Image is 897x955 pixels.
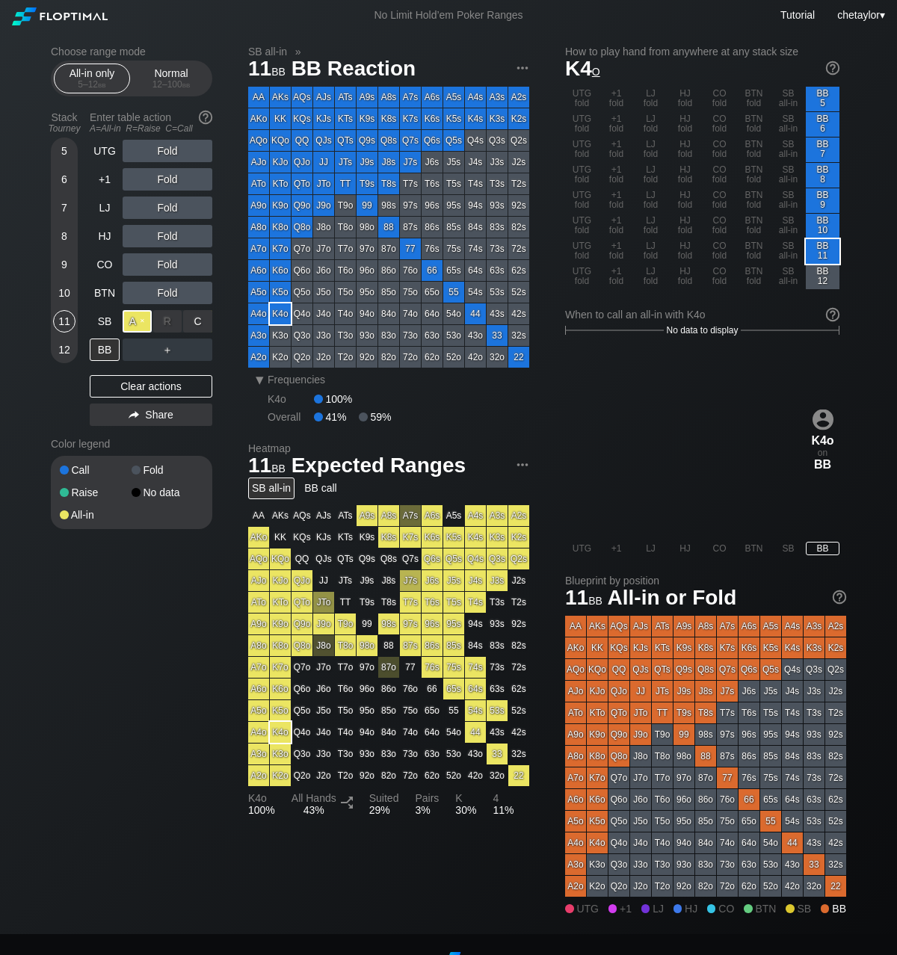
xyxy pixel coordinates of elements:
div: +1 fold [599,137,633,162]
div: Q5o [292,282,312,303]
div: K3s [487,108,508,129]
div: T8o [335,217,356,238]
div: A8o [248,217,269,238]
div: J7o [313,238,334,259]
div: +1 fold [599,112,633,137]
img: help.32db89a4.svg [197,109,214,126]
span: » [287,46,309,58]
div: Q7o [292,238,312,259]
div: 96o [357,260,377,281]
div: +1 [90,168,120,191]
div: A=All-in R=Raise C=Call [90,123,212,134]
div: ▾ [833,7,887,23]
div: BTN fold [737,112,771,137]
div: JJ [313,152,334,173]
div: K7o [270,238,291,259]
span: No data to display [666,325,738,336]
div: Q6s [422,130,443,151]
div: Raise [60,487,132,498]
div: HJ fold [668,239,702,264]
div: 53o [443,325,464,346]
img: ellipsis.fd386fe8.svg [514,457,531,473]
div: 76o [400,260,421,281]
div: CO fold [703,87,736,111]
div: UTG fold [565,163,599,188]
div: Fold [123,197,212,219]
span: bb [182,79,191,90]
div: 92o [357,347,377,368]
div: CO fold [703,112,736,137]
div: HJ fold [668,112,702,137]
div: AA [248,87,269,108]
div: Q4o [292,303,312,324]
div: K8o [270,217,291,238]
div: SB all-in [771,163,805,188]
div: AJo [248,152,269,173]
div: J6o [313,260,334,281]
div: A9s [357,87,377,108]
div: KQs [292,108,312,129]
div: T2o [335,347,356,368]
div: A5o [248,282,269,303]
div: KTo [270,173,291,194]
div: 63o [422,325,443,346]
div: C [183,310,212,333]
div: 33 [487,325,508,346]
div: 94o [357,303,377,324]
div: A5s [443,87,464,108]
div: LJ fold [634,188,668,213]
div: Fold [123,140,212,162]
div: J3s [487,152,508,173]
span: SB all-in [246,45,289,58]
div: T4s [465,173,486,194]
div: 73s [487,238,508,259]
img: help.32db89a4.svg [824,306,841,323]
div: BTN fold [737,137,771,162]
div: Q7s [400,130,421,151]
div: 74s [465,238,486,259]
div: 92s [508,195,529,216]
span: K4 [565,57,600,80]
div: LJ fold [634,265,668,289]
div: 99 [357,195,377,216]
div: 7 [53,197,75,219]
div: BB [90,339,120,361]
div: J6s [422,152,443,173]
img: share.864f2f62.svg [129,411,139,419]
span: bb [271,62,286,78]
div: 83s [487,217,508,238]
div: 95o [357,282,377,303]
div: 6 [53,168,75,191]
div: QJo [292,152,312,173]
div: Enter table action [90,105,212,140]
div: 54s [465,282,486,303]
div: +1 fold [599,163,633,188]
div: KTs [335,108,356,129]
div: K5s [443,108,464,129]
span: o [592,62,600,78]
div: When to call an all-in with K4o [565,309,839,321]
div: 65s [443,260,464,281]
div: K8s [378,108,399,129]
div: KJs [313,108,334,129]
div: 74o [400,303,421,324]
div: 94s [465,195,486,216]
div: 55 [443,282,464,303]
h2: How to play hand from anywhere at any stack size [565,46,839,58]
div: TT [335,173,356,194]
div: T7o [335,238,356,259]
div: UTG fold [565,214,599,238]
div: LJ fold [634,163,668,188]
div: UTG fold [565,137,599,162]
div: A9o [248,195,269,216]
div: Q2o [292,347,312,368]
div: CO [90,253,120,276]
div: All-in only [58,64,126,93]
div: LJ [90,197,120,219]
div: +1 fold [599,214,633,238]
div: LJ fold [634,87,668,111]
div: K3o [270,325,291,346]
span: chetaylor [837,9,880,21]
div: 32o [487,347,508,368]
div: SB [90,310,120,333]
